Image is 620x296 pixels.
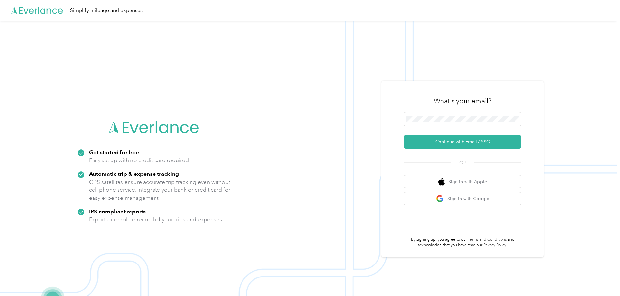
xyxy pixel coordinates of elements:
[438,178,445,186] img: apple logo
[404,192,521,205] button: google logoSign in with Google
[70,6,143,15] div: Simplify mileage and expenses
[483,243,506,248] a: Privacy Policy
[584,260,620,296] iframe: Everlance-gr Chat Button Frame
[89,149,139,156] strong: Get started for free
[434,97,491,106] h3: What's your email?
[468,237,507,242] a: Terms and Conditions
[404,237,521,248] p: By signing up, you agree to our and acknowledge that you have read our .
[89,215,223,224] p: Export a complete record of your trips and expenses.
[89,156,189,164] p: Easy set up with no credit card required
[89,170,179,177] strong: Automatic trip & expense tracking
[89,178,231,202] p: GPS satellites ensure accurate trip tracking even without cell phone service. Integrate your bank...
[404,135,521,149] button: Continue with Email / SSO
[89,208,146,215] strong: IRS compliant reports
[451,160,474,166] span: OR
[436,195,444,203] img: google logo
[404,175,521,188] button: apple logoSign in with Apple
